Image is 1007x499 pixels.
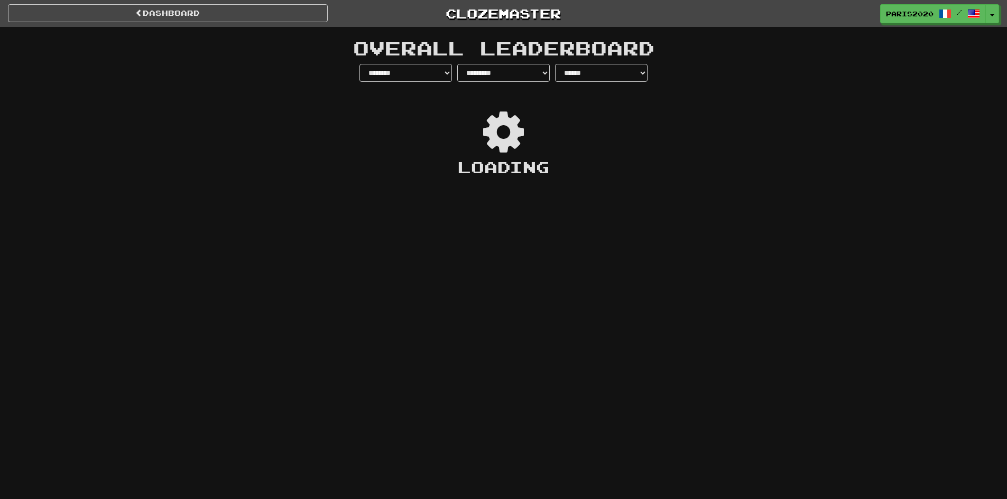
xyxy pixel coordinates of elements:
div: Loading [357,156,650,178]
a: dashboard [8,4,328,22]
span: paris2020 [886,9,934,18]
a: Clozemaster [344,4,663,23]
h1: Overall Leaderboard [202,37,805,59]
a: paris2020 / [880,4,986,23]
span: / [957,8,962,16]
